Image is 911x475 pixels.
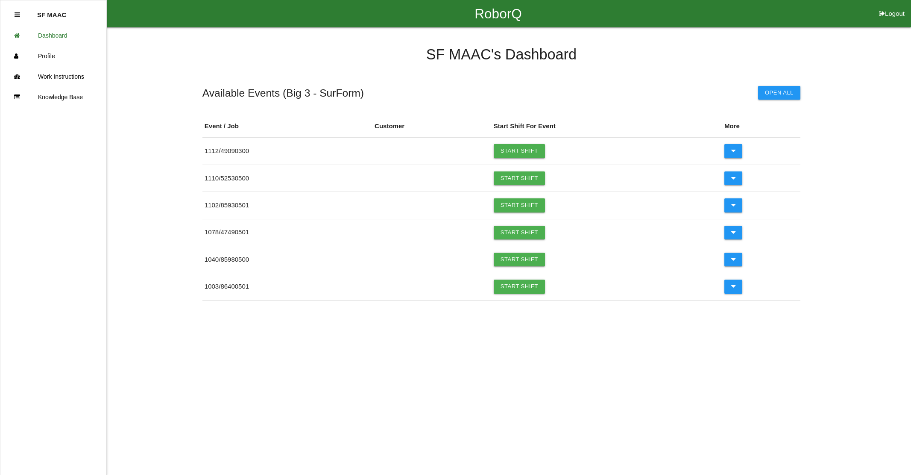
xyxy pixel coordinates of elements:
[492,115,722,138] th: Start Shift For Event
[0,46,106,66] a: Profile
[494,171,545,185] a: Start Shift
[494,198,545,212] a: Start Shift
[202,192,372,219] td: 1102 / 85930501
[0,25,106,46] a: Dashboard
[758,86,800,100] button: Open All
[202,87,364,99] h5: Available Events ( Big 3 - SurForm )
[494,253,545,266] a: Start Shift
[722,115,800,138] th: More
[494,226,545,239] a: Start Shift
[202,219,372,246] td: 1078 / 47490501
[372,115,492,138] th: Customer
[202,165,372,192] td: 1110 / 52530500
[202,246,372,273] td: 1040 / 85980500
[494,280,545,293] a: Start Shift
[202,115,372,138] th: Event / Job
[15,5,20,25] div: Close
[0,87,106,107] a: Knowledge Base
[202,138,372,165] td: 1112 / 49090300
[37,5,66,18] p: SF MAAC
[202,47,800,63] h4: SF MAAC 's Dashboard
[0,66,106,87] a: Work Instructions
[202,273,372,300] td: 1003 / 86400501
[494,144,545,158] a: Start Shift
